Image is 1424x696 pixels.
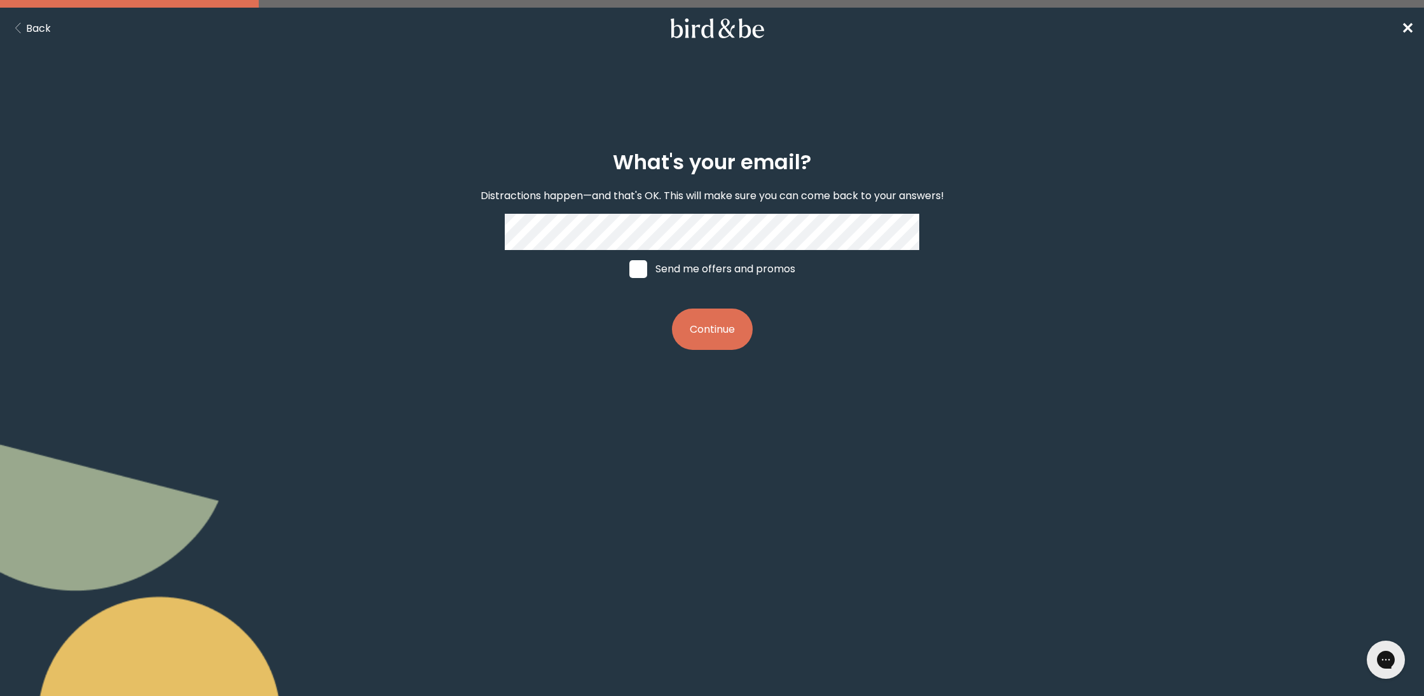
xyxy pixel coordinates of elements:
[10,20,51,36] button: Back Button
[617,250,807,288] label: Send me offers and promos
[613,147,811,177] h2: What's your email?
[1401,17,1414,39] a: ✕
[672,309,753,350] button: Continue
[1401,18,1414,39] span: ✕
[481,188,944,204] p: Distractions happen—and that's OK. This will make sure you can come back to your answers!
[1360,636,1411,683] iframe: Gorgias live chat messenger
